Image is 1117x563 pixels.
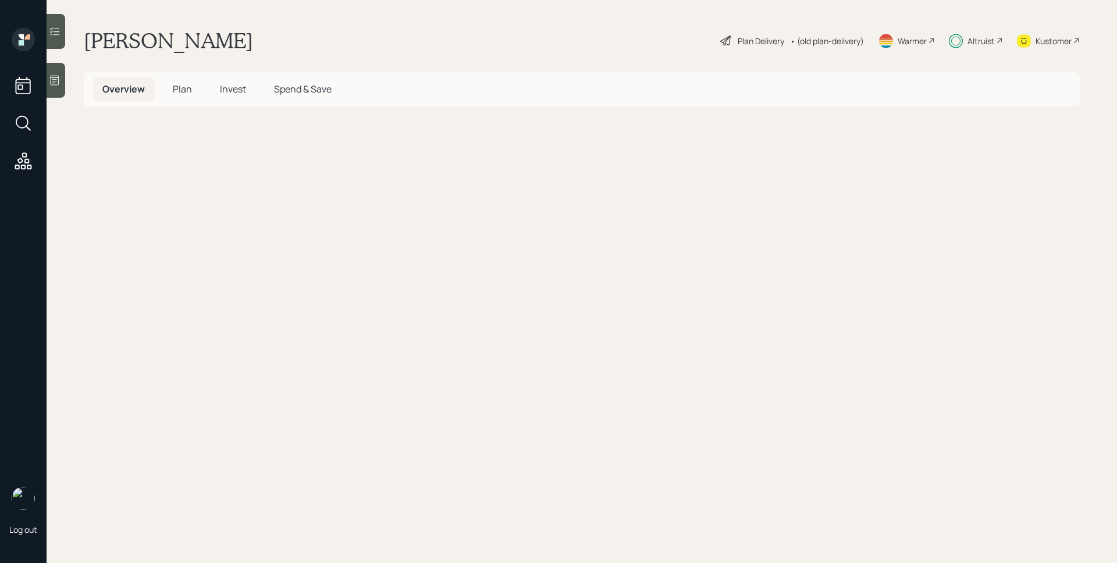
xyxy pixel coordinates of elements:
img: james-distasi-headshot.png [12,487,35,510]
div: Kustomer [1036,35,1072,47]
div: Warmer [898,35,927,47]
h1: [PERSON_NAME] [84,28,253,54]
span: Invest [220,83,246,95]
div: • (old plan-delivery) [790,35,864,47]
div: Altruist [967,35,995,47]
div: Plan Delivery [738,35,784,47]
span: Spend & Save [274,83,332,95]
span: Overview [102,83,145,95]
span: Plan [173,83,192,95]
div: Log out [9,524,37,535]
